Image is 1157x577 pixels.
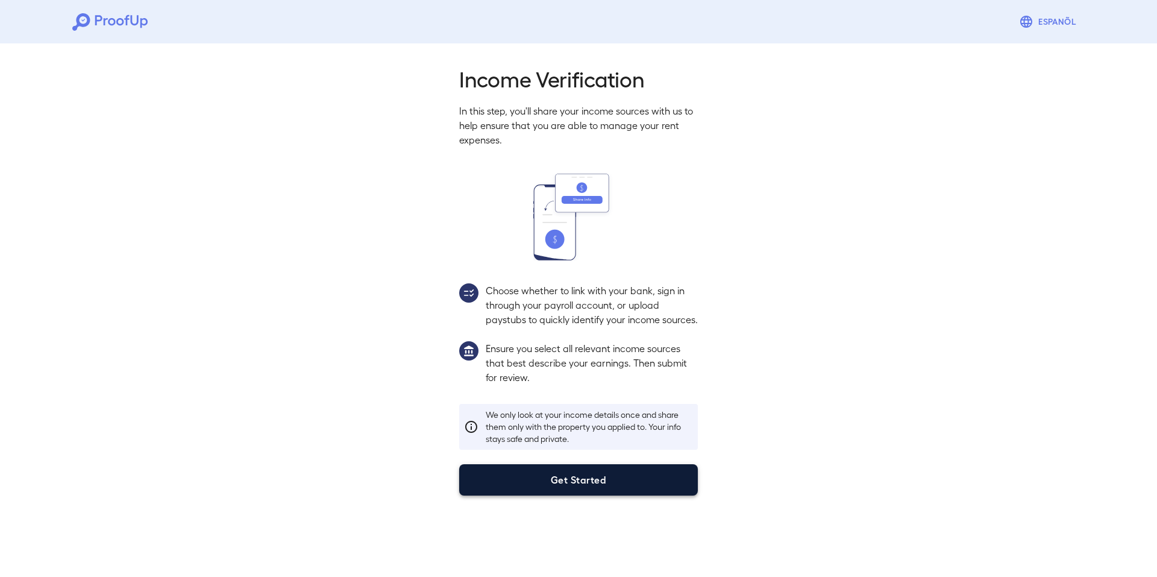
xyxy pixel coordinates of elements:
[486,409,693,445] p: We only look at your income details once and share them only with the property you applied to. Yo...
[459,341,478,361] img: group1.svg
[486,283,698,327] p: Choose whether to link with your bank, sign in through your payroll account, or upload paystubs t...
[459,65,698,92] h2: Income Verification
[1014,10,1085,34] button: Espanõl
[486,341,698,385] p: Ensure you select all relevant income sources that best describe your earnings. Then submit for r...
[459,464,698,496] button: Get Started
[459,104,698,147] p: In this step, you'll share your income sources with us to help ensure that you are able to manage...
[533,174,624,260] img: transfer_money.svg
[459,283,478,303] img: group2.svg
